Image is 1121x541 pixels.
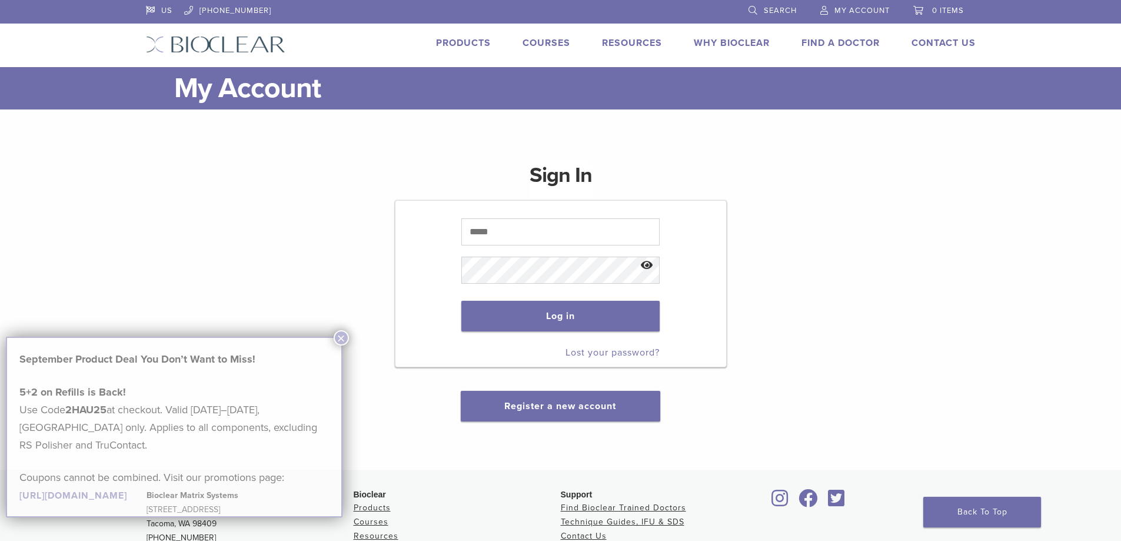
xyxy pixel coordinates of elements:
[795,496,822,508] a: Bioclear
[602,37,662,49] a: Resources
[923,497,1041,527] a: Back To Top
[19,469,329,504] p: Coupons cannot be combined. Visit our promotions page:
[461,301,660,331] button: Log in
[764,6,797,15] span: Search
[174,67,976,109] h1: My Account
[561,531,607,541] a: Contact Us
[768,496,793,508] a: Bioclear
[146,36,285,53] img: Bioclear
[824,496,849,508] a: Bioclear
[19,353,255,366] strong: September Product Deal You Don’t Want to Miss!
[19,383,329,454] p: Use Code at checkout. Valid [DATE]–[DATE], [GEOGRAPHIC_DATA] only. Applies to all components, exc...
[530,161,592,199] h1: Sign In
[65,403,107,416] strong: 2HAU25
[19,386,126,399] strong: 5+2 on Refills is Back!
[566,347,660,359] a: Lost your password?
[523,37,570,49] a: Courses
[354,503,391,513] a: Products
[354,490,386,499] span: Bioclear
[694,37,770,49] a: Why Bioclear
[354,517,388,527] a: Courses
[504,400,616,412] a: Register a new account
[334,330,349,346] button: Close
[354,531,398,541] a: Resources
[912,37,976,49] a: Contact Us
[932,6,964,15] span: 0 items
[561,517,684,527] a: Technique Guides, IFU & SDS
[561,503,686,513] a: Find Bioclear Trained Doctors
[634,251,660,281] button: Show password
[834,6,890,15] span: My Account
[561,490,593,499] span: Support
[19,490,127,502] a: [URL][DOMAIN_NAME]
[801,37,880,49] a: Find A Doctor
[461,391,660,421] button: Register a new account
[436,37,491,49] a: Products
